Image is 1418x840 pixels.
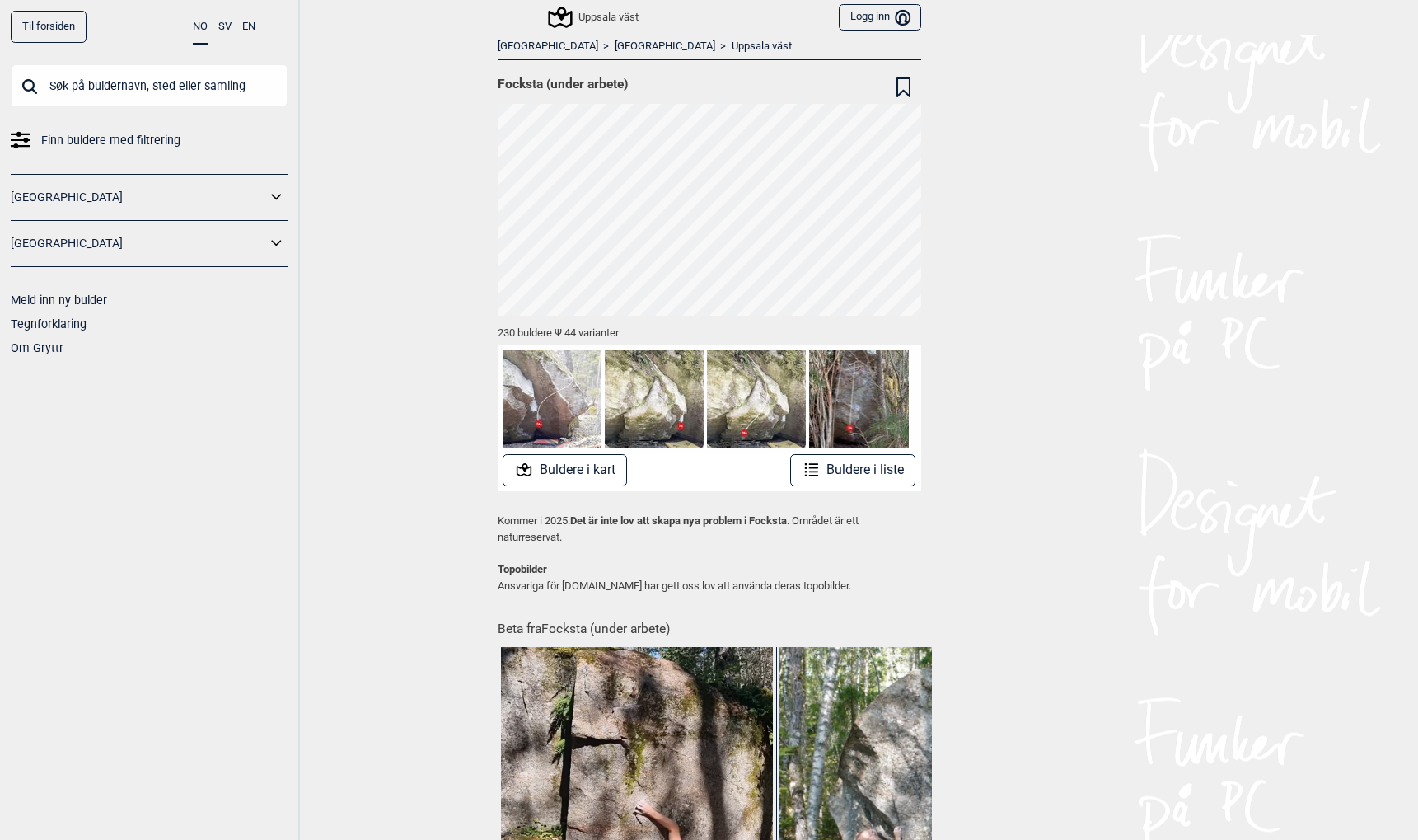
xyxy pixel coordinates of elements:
[503,350,601,448] img: Parasit
[11,129,288,153] a: Finn buldere med filtrering
[498,561,921,594] p: Ansvariga för [DOMAIN_NAME] har gett oss lov att använda deras topobilder.
[242,11,255,43] button: EN
[498,76,628,92] span: Focksta (under arbete)
[809,350,908,448] img: Jumpin Jack
[605,350,704,448] img: Hets
[11,64,288,107] input: Søk på buldernavn, sted eller samling
[503,454,627,486] button: Buldere i kart
[790,454,916,486] button: Buldere i liste
[11,341,63,354] a: Om Gryttr
[570,514,787,527] strong: Det är inte lov att skapa nya problem i Focksta
[615,40,715,54] a: [GEOGRAPHIC_DATA]
[11,293,107,307] a: Meld inn ny bulder
[11,185,266,209] a: [GEOGRAPHIC_DATA]
[839,4,920,31] button: Logg inn
[193,11,208,45] button: NO
[498,563,547,575] strong: Topobilder
[11,11,87,43] a: Til forsiden
[498,513,921,545] p: Kommer i 2025. . Området är ett naturreservat.
[720,40,726,54] span: >
[498,610,921,639] h1: Beta fra Focksta (under arbete)
[603,40,609,54] span: >
[550,7,639,27] div: Uppsala väst
[11,317,87,331] a: Tegnforklaring
[11,232,266,256] a: [GEOGRAPHIC_DATA]
[498,316,921,345] div: 230 buldere Ψ 44 varianter
[41,129,180,153] span: Finn buldere med filtrering
[498,40,598,54] a: [GEOGRAPHIC_DATA]
[218,11,232,43] button: SV
[707,350,806,448] img: Parakit
[732,40,792,54] a: Uppsala väst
